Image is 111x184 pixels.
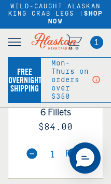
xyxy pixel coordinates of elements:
span: $84.00 [38,122,73,133]
div: Messenger Dummy Widget [70,142,101,174]
div: Free Overnight Shipping [8,68,41,93]
a: SHOP NOW [48,10,103,24]
img: Alaskan King Crab Co. logo [24,25,85,57]
img: minus [26,148,37,159]
div: WILD-CAUGHT ALASKAN KING CRAB LEGS | [8,3,103,25]
a: Cart [90,36,103,49]
a: Cart [66,34,82,51]
span: 1 [90,36,103,49]
img: open mobile menu [8,38,21,46]
p: 6 Fillets [8,104,103,119]
div: Mon-Thurs on orders over $350 [51,59,91,101]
